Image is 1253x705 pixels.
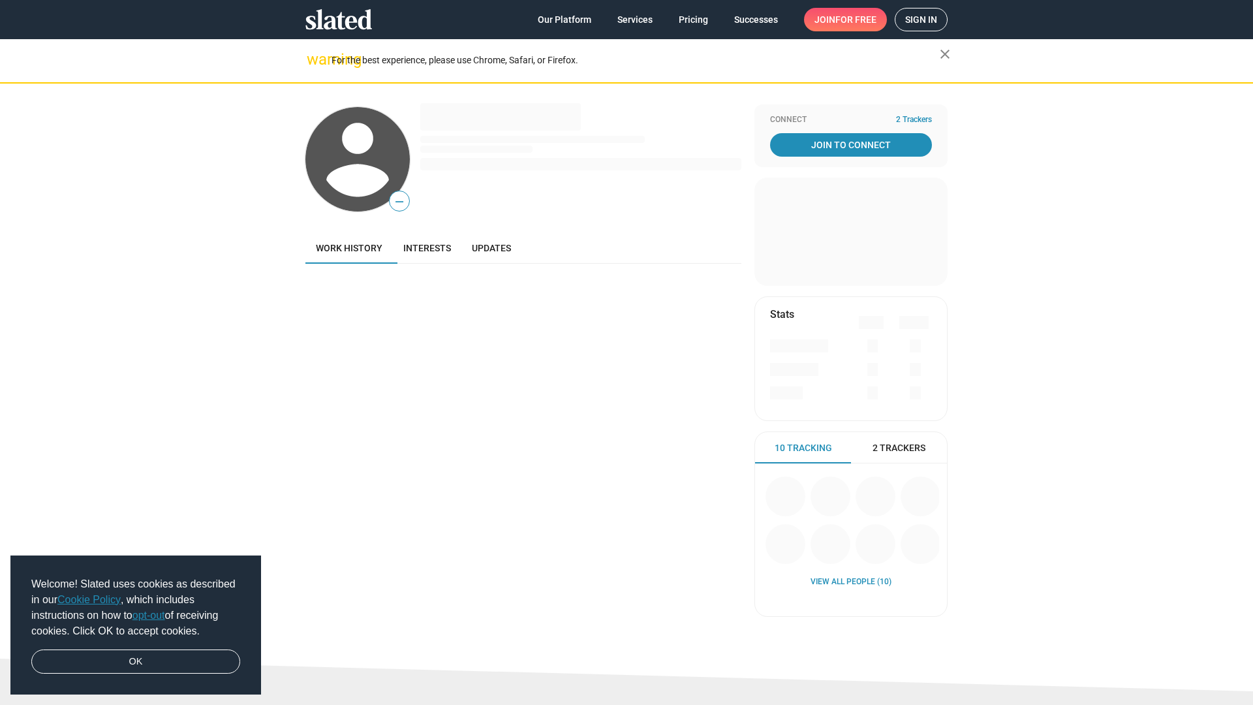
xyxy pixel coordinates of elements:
[527,8,602,31] a: Our Platform
[770,133,932,157] a: Join To Connect
[10,556,261,695] div: cookieconsent
[132,610,165,621] a: opt-out
[607,8,663,31] a: Services
[814,8,876,31] span: Join
[835,8,876,31] span: for free
[393,232,461,264] a: Interests
[811,577,891,587] a: View all People (10)
[668,8,719,31] a: Pricing
[472,243,511,253] span: Updates
[679,8,708,31] span: Pricing
[775,442,832,454] span: 10 Tracking
[538,8,591,31] span: Our Platform
[770,115,932,125] div: Connect
[937,46,953,62] mat-icon: close
[403,243,451,253] span: Interests
[896,115,932,125] span: 2 Trackers
[307,52,322,67] mat-icon: warning
[734,8,778,31] span: Successes
[895,8,948,31] a: Sign in
[332,52,940,69] div: For the best experience, please use Chrome, Safari, or Firefox.
[390,193,409,210] span: —
[873,442,925,454] span: 2 Trackers
[617,8,653,31] span: Services
[773,133,929,157] span: Join To Connect
[57,594,121,605] a: Cookie Policy
[461,232,521,264] a: Updates
[316,243,382,253] span: Work history
[770,307,794,321] mat-card-title: Stats
[305,232,393,264] a: Work history
[804,8,887,31] a: Joinfor free
[724,8,788,31] a: Successes
[31,650,240,674] a: dismiss cookie message
[905,8,937,31] span: Sign in
[31,576,240,639] span: Welcome! Slated uses cookies as described in our , which includes instructions on how to of recei...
